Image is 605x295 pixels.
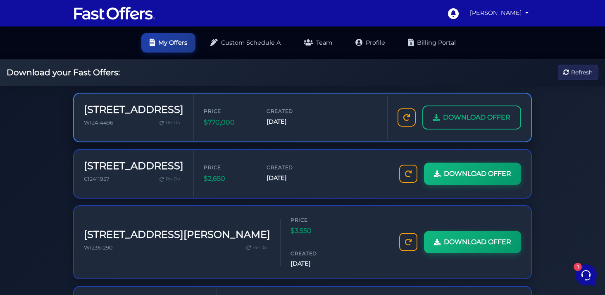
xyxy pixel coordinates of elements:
span: Fast Offers Support [35,91,131,100]
span: Price [291,216,340,224]
h2: Download your Fast Offers: [7,67,120,77]
p: [DATE] [136,91,152,99]
span: $3,550 [291,225,340,236]
span: Start a Conversation [60,121,116,128]
h3: [STREET_ADDRESS][PERSON_NAME] [84,229,270,241]
a: Fast Offers SupportHuge Announcement: [URL][DOMAIN_NAME][DATE] [10,88,155,113]
input: Search for an Article... [19,167,135,175]
h3: [STREET_ADDRESS] [84,104,183,116]
span: Re-Do [166,175,180,183]
span: Fast Offers Support [35,60,131,68]
p: Messages [71,230,95,238]
span: C12411957 [84,176,110,182]
span: DOWNLOAD OFFER [444,168,511,179]
span: DOWNLOAD OFFER [443,112,510,123]
a: DOWNLOAD OFFER [424,163,521,185]
a: Re-Do [156,118,183,128]
span: Find an Answer [13,149,56,156]
img: dark [13,92,30,109]
a: Re-Do [243,242,270,253]
a: DOWNLOAD OFFER [424,231,521,253]
p: [DATE] [136,60,152,67]
a: Fast Offers SupportDid you make sure you are logged in to extension? Does clicking the extension ... [10,56,155,81]
span: 1 [83,218,88,224]
button: Home [7,219,57,238]
span: Re-Do [252,244,267,252]
p: Did you make sure you are logged in to extension? Does clicking the extension show you "My Offers... [35,70,131,78]
span: W12361290 [84,245,112,251]
span: Created [291,249,340,257]
iframe: Customerly Messenger Launcher [574,263,598,288]
span: $2,650 [204,173,253,184]
span: Created [267,107,316,115]
span: [DATE] [267,117,316,127]
span: Price [204,163,253,171]
button: Refresh [558,65,598,80]
p: Huge Announcement: [URL][DOMAIN_NAME] [35,101,131,110]
p: Help [128,230,139,238]
img: dark [13,60,30,77]
span: DOWNLOAD OFFER [444,237,511,247]
button: Help [108,219,159,238]
a: DOWNLOAD OFFER [422,106,521,130]
button: Start a Conversation [13,116,152,133]
span: Your Conversations [13,46,67,53]
a: Re-Do [156,174,183,185]
span: Price [204,107,253,115]
span: Created [267,163,316,171]
span: [DATE] [267,173,316,183]
a: Open Help Center [103,149,152,156]
span: [DATE] [291,259,340,269]
a: [PERSON_NAME] [467,5,532,21]
span: $770,000 [204,117,253,128]
a: See all [133,46,152,53]
span: W12414496 [84,120,113,126]
button: 1Messages [57,219,108,238]
span: Re-Do [166,119,180,127]
a: Profile [347,33,393,53]
h2: Hello [PERSON_NAME] 👋 [7,7,139,33]
a: Billing Portal [400,33,464,53]
a: Custom Schedule A [202,33,289,53]
a: My Offers [141,33,195,53]
span: Refresh [571,68,593,77]
p: Home [25,230,39,238]
a: Team [295,33,341,53]
h3: [STREET_ADDRESS] [84,160,183,172]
